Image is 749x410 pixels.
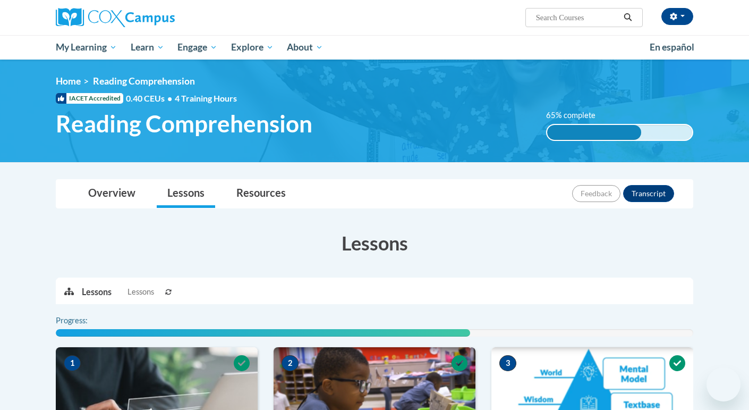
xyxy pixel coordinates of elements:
[56,315,117,327] label: Progress:
[623,185,674,202] button: Transcript
[93,76,195,87] span: Reading Comprehension
[126,93,175,104] span: 0.40 CEUs
[175,93,237,103] span: 4 Training Hours
[231,41,274,54] span: Explore
[499,355,516,371] span: 3
[78,180,146,208] a: Overview
[643,36,701,58] a: En español
[56,8,258,27] a: Cox Campus
[56,230,693,256] h3: Lessons
[287,41,323,54] span: About
[171,35,224,60] a: Engage
[535,11,620,24] input: Search Courses
[572,185,620,202] button: Feedback
[82,286,112,298] p: Lessons
[49,35,124,60] a: My Learning
[280,35,330,60] a: About
[707,367,741,401] iframe: Button to launch messaging window
[64,355,81,371] span: 1
[547,125,642,140] div: 65% complete
[620,11,636,24] button: Search
[56,93,123,104] span: IACET Accredited
[177,41,217,54] span: Engage
[650,41,694,53] span: En español
[127,286,154,298] span: Lessons
[56,76,81,87] a: Home
[224,35,280,60] a: Explore
[56,110,312,138] span: Reading Comprehension
[56,8,175,27] img: Cox Campus
[124,35,171,60] a: Learn
[282,355,299,371] span: 2
[661,8,693,25] button: Account Settings
[167,93,172,103] span: •
[56,41,117,54] span: My Learning
[40,35,709,60] div: Main menu
[546,110,607,121] label: 65% complete
[131,41,164,54] span: Learn
[226,180,296,208] a: Resources
[157,180,215,208] a: Lessons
